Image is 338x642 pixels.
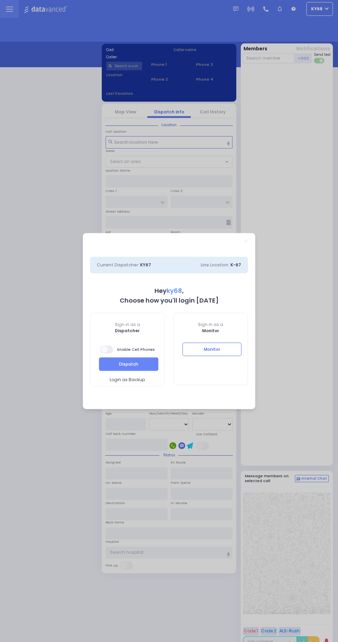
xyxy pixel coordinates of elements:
b: Dispatcher [115,328,140,334]
span: Line Location: [201,262,229,268]
b: Hey , [155,286,184,295]
span: KY67 [140,262,151,268]
button: Monitor [182,343,242,356]
button: Dispatch [99,357,158,370]
span: Sign in as a [90,322,165,328]
b: Monitor [202,328,219,334]
span: ky68 [167,286,182,295]
b: Choose how you'll login [DATE] [120,296,219,305]
span: Current Dispatcher: [97,262,139,268]
span: Sign in as a [174,322,248,328]
a: Close [244,239,248,243]
span: K-67 [230,262,241,268]
span: Login as Backup [110,377,145,383]
span: Enable Cell Phones [100,345,155,354]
